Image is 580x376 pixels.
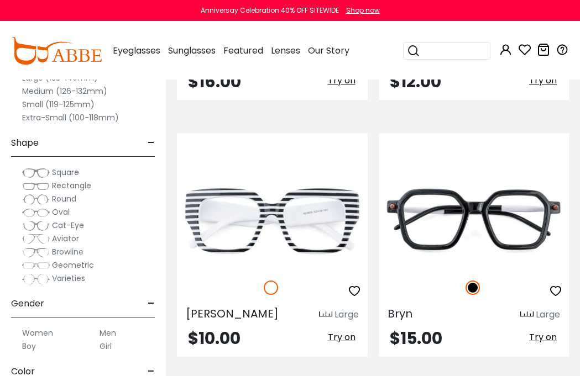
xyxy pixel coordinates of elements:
[346,6,380,15] div: Shop now
[100,340,112,353] label: Girl
[22,98,95,111] label: Small (119-125mm)
[22,194,50,205] img: Round.png
[536,308,560,321] div: Large
[22,260,50,271] img: Geometric.png
[22,111,119,124] label: Extra-Small (100-118mm)
[520,311,534,319] img: size ruler
[22,84,107,98] label: Medium (126-132mm)
[526,73,560,88] button: Try on
[188,70,241,93] span: $16.00
[341,6,380,15] a: Shop now
[526,330,560,345] button: Try on
[148,130,155,156] span: -
[22,247,50,258] img: Browline.png
[22,326,53,340] label: Women
[390,326,442,350] span: $15.00
[388,306,412,321] span: Bryn
[22,207,50,218] img: Oval.png
[11,130,39,156] span: Shape
[22,181,50,192] img: Rectangle.png
[22,220,50,231] img: Cat-Eye.png
[11,37,102,65] img: abbeglasses.com
[52,246,83,257] span: Browline
[319,311,332,319] img: size ruler
[188,326,241,350] span: $10.00
[52,233,79,244] span: Aviator
[264,280,278,295] img: White
[168,44,216,57] span: Sunglasses
[379,173,569,268] img: Black Bryn - Acetate ,Universal Bridge Fit
[11,290,44,317] span: Gender
[22,273,50,285] img: Varieties.png
[52,180,91,191] span: Rectangle
[529,74,557,87] span: Try on
[328,74,356,87] span: Try on
[325,73,359,88] button: Try on
[308,44,349,57] span: Our Story
[52,193,76,204] span: Round
[466,280,480,295] img: Black
[52,260,94,271] span: Geometric
[148,290,155,317] span: -
[52,206,70,218] span: Oval
[328,331,356,343] span: Try on
[223,44,263,57] span: Featured
[177,173,368,268] img: White Renee - Acetate ,Universal Bridge Fit
[390,70,441,93] span: $12.00
[201,6,339,15] div: Anniversay Celebration 40% OFF SITEWIDE
[52,167,79,178] span: Square
[52,220,84,231] span: Cat-Eye
[22,167,50,178] img: Square.png
[22,340,36,353] label: Boy
[22,234,50,245] img: Aviator.png
[52,273,85,284] span: Varieties
[186,306,279,321] span: [PERSON_NAME]
[529,331,557,343] span: Try on
[113,44,160,57] span: Eyeglasses
[325,330,359,345] button: Try on
[100,326,116,340] label: Men
[271,44,300,57] span: Lenses
[335,308,359,321] div: Large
